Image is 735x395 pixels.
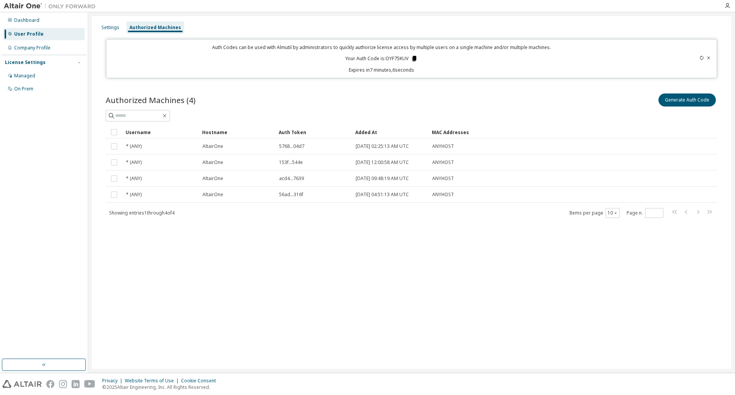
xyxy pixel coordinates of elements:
div: Managed [14,73,35,79]
p: Auth Codes can be used with Almutil by administrators to quickly authorize license access by mult... [111,44,652,51]
span: Authorized Machines (4) [106,95,196,105]
div: Auth Token [279,126,349,138]
p: Your Auth Code is: OYF75KUV [345,55,418,62]
p: © 2025 Altair Engineering, Inc. All Rights Reserved. [102,384,220,390]
img: instagram.svg [59,380,67,388]
span: * (ANY) [126,192,142,198]
span: * (ANY) [126,159,142,166]
img: Altair One [4,2,100,10]
span: Items per page [569,208,620,218]
button: Generate Auth Code [658,93,716,107]
span: AltairOne [203,175,223,182]
span: ANYHOST [432,159,454,166]
div: Company Profile [14,45,51,51]
span: Page n. [627,208,663,218]
div: On Prem [14,86,33,92]
div: Website Terms of Use [125,378,181,384]
span: [DATE] 02:25:13 AM UTC [356,143,409,149]
span: AltairOne [203,192,223,198]
div: Settings [101,25,119,31]
div: Cookie Consent [181,378,220,384]
div: Dashboard [14,17,39,23]
span: 56ad...316f [279,192,303,198]
div: MAC Addresses [432,126,637,138]
img: linkedin.svg [72,380,80,388]
span: * (ANY) [126,143,142,149]
span: 153f...544e [279,159,303,166]
div: Added At [355,126,426,138]
p: Expires in 7 minutes, 6 seconds [111,67,652,73]
span: 5768...04d7 [279,143,304,149]
div: Authorized Machines [129,25,181,31]
span: [DATE] 04:51:13 AM UTC [356,192,409,198]
img: facebook.svg [46,380,54,388]
div: Privacy [102,378,125,384]
span: * (ANY) [126,175,142,182]
span: ANYHOST [432,143,454,149]
span: ANYHOST [432,192,454,198]
div: License Settings [5,59,46,66]
span: acd4...7639 [279,175,304,182]
span: AltairOne [203,159,223,166]
span: AltairOne [203,143,223,149]
div: Hostname [202,126,273,138]
div: User Profile [14,31,44,37]
img: altair_logo.svg [2,380,42,388]
span: ANYHOST [432,175,454,182]
div: Username [126,126,196,138]
button: 10 [608,210,618,216]
span: [DATE] 12:00:58 AM UTC [356,159,409,166]
img: youtube.svg [84,380,95,388]
span: Showing entries 1 through 4 of 4 [109,210,175,216]
span: [DATE] 09:48:19 AM UTC [356,175,409,182]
